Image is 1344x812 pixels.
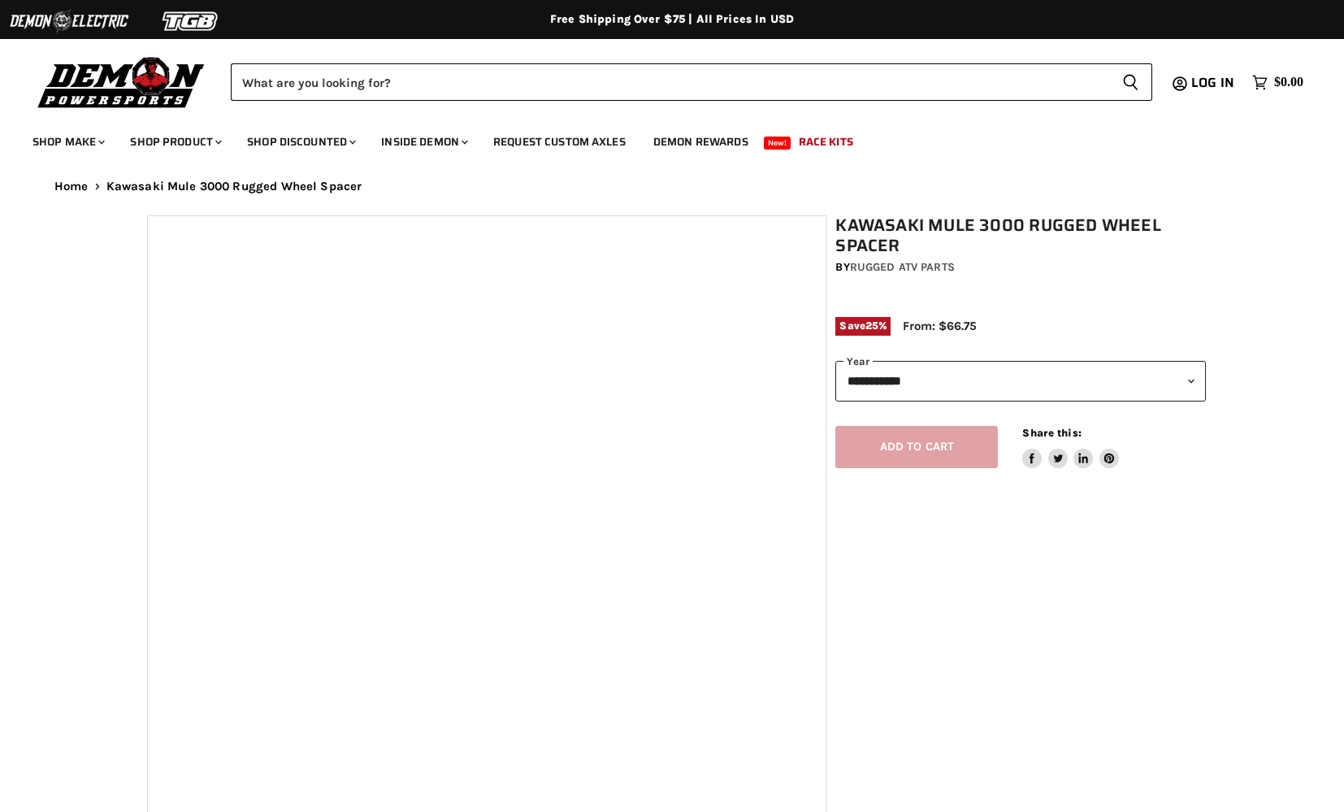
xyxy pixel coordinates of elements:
[1244,71,1311,94] a: $0.00
[764,137,791,150] span: New!
[1274,75,1303,90] span: $0.00
[235,125,366,158] a: Shop Discounted
[22,12,1322,27] div: Free Shipping Over $75 | All Prices In USD
[106,180,362,193] span: Kawasaki Mule 3000 Rugged Wheel Spacer
[865,319,878,332] span: 25
[641,125,761,158] a: Demon Rewards
[787,125,865,158] a: Race Kits
[1022,427,1081,439] span: Share this:
[231,63,1109,101] input: Search
[20,119,1299,158] ul: Main menu
[369,125,478,158] a: Inside Demon
[22,180,1322,193] nav: Breadcrumbs
[8,6,130,37] img: Demon Electric Logo 2
[118,125,232,158] a: Shop Product
[903,319,977,333] span: From: $66.75
[1184,76,1244,90] a: Log in
[33,53,210,111] img: Demon Powersports
[1109,63,1152,101] button: Search
[835,215,1206,256] h1: Kawasaki Mule 3000 Rugged Wheel Spacer
[835,258,1206,276] div: by
[231,63,1152,101] form: Product
[130,6,252,37] img: TGB Logo 2
[481,125,638,158] a: Request Custom Axles
[54,180,89,193] a: Home
[1022,426,1119,469] aside: Share this:
[20,125,115,158] a: Shop Make
[835,317,891,335] span: Save %
[1191,72,1234,93] span: Log in
[835,361,1206,401] select: year
[850,260,955,274] a: Rugged ATV Parts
